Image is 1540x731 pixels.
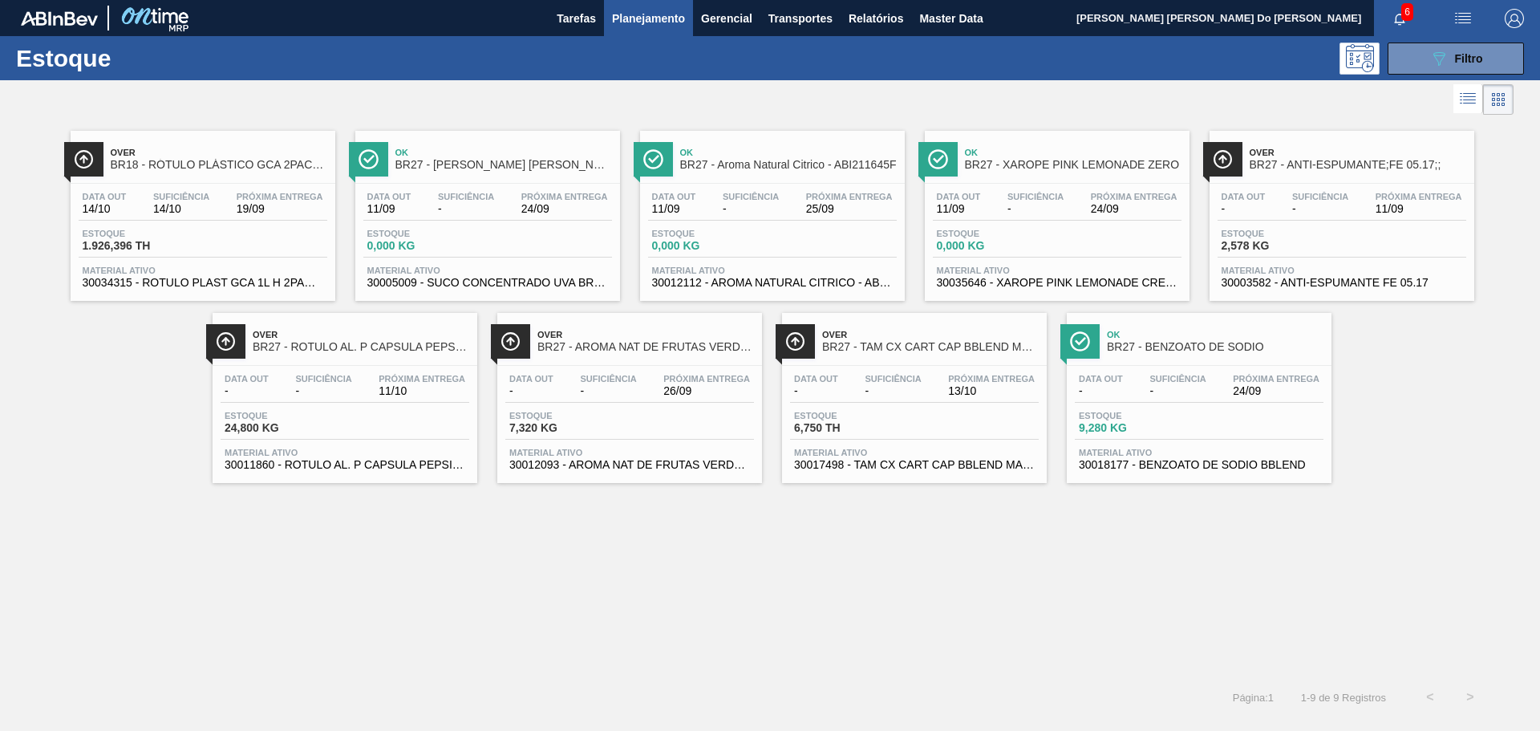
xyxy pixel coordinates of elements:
img: Logout [1505,9,1524,28]
span: BR18 - RÓTULO PLÁSTICO GCA 2PACK1L H [111,159,327,171]
span: 11/09 [367,203,411,215]
span: Data out [937,192,981,201]
img: Ícone [1070,331,1090,351]
div: Pogramando: nenhum usuário selecionado [1339,43,1380,75]
span: Estoque [225,411,337,420]
span: Data out [225,374,269,384]
span: - [1222,203,1266,215]
span: Página : 1 [1233,692,1274,704]
a: ÍconeOkBR27 - XAROPE PINK LEMONADE ZEROData out11/09Suficiência-Próxima Entrega24/09Estoque0,000 ... [913,119,1198,301]
img: Ícone [785,331,805,351]
span: BR27 - SUCO DE UVA BRANCO CONC. 68 BRIX [395,159,612,171]
span: - [509,385,553,397]
span: BR27 - XAROPE PINK LEMONADE ZERO [965,159,1181,171]
span: Suficiência [438,192,494,201]
span: 9,280 KG [1079,422,1191,434]
span: 30011860 - ROTULO AL. P CAPSULA PEPSI BLACK [225,459,465,471]
a: ÍconeOkBR27 - [PERSON_NAME] [PERSON_NAME] CONC. 68 BRIXData out11/09Suficiência-Próxima Entrega24... [343,119,628,301]
img: Ícone [74,149,94,169]
span: 6 [1401,3,1413,21]
span: Data out [83,192,127,201]
span: Suficiência [723,192,779,201]
span: Estoque [937,229,1049,238]
span: 30003582 - ANTI-ESPUMANTE FE 05.17 [1222,277,1462,289]
span: Data out [794,374,838,384]
div: Visão em Lista [1453,84,1483,115]
span: 24/09 [1233,385,1319,397]
span: 24/09 [1091,203,1177,215]
button: Notificações [1374,7,1425,30]
span: BR27 - BENZOATO DE SODIO [1107,341,1323,353]
span: Data out [367,192,411,201]
span: 24,800 KG [225,422,337,434]
h1: Estoque [16,49,256,67]
span: 0,000 KG [367,240,480,252]
img: userActions [1453,9,1473,28]
span: Master Data [919,9,983,28]
span: Próxima Entrega [948,374,1035,384]
span: Over [111,148,327,157]
span: 26/09 [663,385,750,397]
span: Filtro [1455,52,1483,65]
span: 30034315 - ROTULO PLAST GCA 1L H 2PACK1L S CL NIV25 [83,277,323,289]
span: Material ativo [367,266,608,275]
span: Over [822,330,1039,339]
span: Estoque [1079,411,1191,420]
span: Data out [1222,192,1266,201]
span: - [295,385,351,397]
span: Material ativo [1222,266,1462,275]
img: Ícone [216,331,236,351]
span: Estoque [83,229,195,238]
span: - [1149,385,1206,397]
img: Ícone [1213,149,1233,169]
span: 30012112 - AROMA NATURAL CITRICO - ABI211645F [652,277,893,289]
span: Data out [509,374,553,384]
span: 1.926,396 TH [83,240,195,252]
span: 1 - 9 de 9 Registros [1298,692,1386,704]
span: 14/10 [83,203,127,215]
a: ÍconeOverBR27 - AROMA NAT DE FRUTAS VERDES -ABI221664FData out-Suficiência-Próxima Entrega26/09Es... [485,301,770,483]
span: BR27 - ROTULO AL. P CAPSULA PEPSI BLACK [253,341,469,353]
span: 0,000 KG [937,240,1049,252]
span: 30035646 - XAROPE PINK LEMONADE CREPUSCULO [937,277,1177,289]
span: 24/09 [521,203,608,215]
span: - [1079,385,1123,397]
span: Material ativo [83,266,323,275]
span: Próxima Entrega [806,192,893,201]
span: Over [253,330,469,339]
span: Material ativo [225,448,465,457]
span: Próxima Entrega [1091,192,1177,201]
span: - [438,203,494,215]
img: Ícone [643,149,663,169]
span: - [723,203,779,215]
span: 6,750 TH [794,422,906,434]
img: TNhmsLtSVTkK8tSr43FrP2fwEKptu5GPRR3wAAAABJRU5ErkJggg== [21,11,98,26]
span: BR27 - Aroma Natural Citrico - ABI211645F [680,159,897,171]
a: ÍconeOverBR27 - ROTULO AL. P CAPSULA PEPSI BLACKData out-Suficiência-Próxima Entrega11/10Estoque2... [201,301,485,483]
span: Suficiência [153,192,209,201]
span: Próxima Entrega [237,192,323,201]
span: Próxima Entrega [1233,374,1319,384]
span: Material ativo [794,448,1035,457]
span: Suficiência [1007,192,1064,201]
a: ÍconeOverBR27 - ANTI-ESPUMANTE;FE 05.17;;Data out-Suficiência-Próxima Entrega11/09Estoque2,578 KG... [1198,119,1482,301]
span: - [865,385,921,397]
img: Ícone [359,149,379,169]
span: 19/09 [237,203,323,215]
span: Relatórios [849,9,903,28]
span: - [580,385,636,397]
span: Planejamento [612,9,685,28]
span: Suficiência [865,374,921,384]
span: Próxima Entrega [1376,192,1462,201]
span: Tarefas [557,9,596,28]
span: 11/09 [1376,203,1462,215]
span: 7,320 KG [509,422,622,434]
span: Data out [652,192,696,201]
span: Over [1250,148,1466,157]
span: Estoque [367,229,480,238]
span: Suficiência [1149,374,1206,384]
span: Ok [680,148,897,157]
span: 2,578 KG [1222,240,1334,252]
span: 30012093 - AROMA NAT DE FRUTAS VERDES -ABI221664F [509,459,750,471]
span: Transportes [768,9,833,28]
